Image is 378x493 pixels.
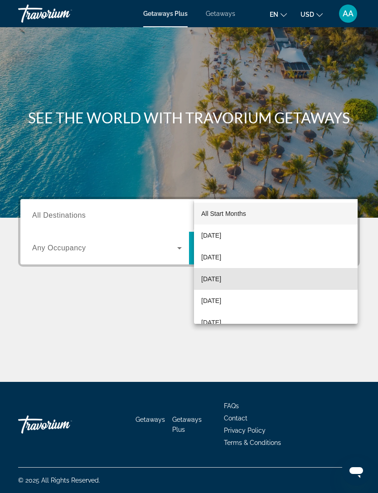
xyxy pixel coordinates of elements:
span: [DATE] [201,252,221,263]
span: [DATE] [201,230,221,241]
span: All Start Months [201,210,246,217]
span: [DATE] [201,295,221,306]
span: [DATE] [201,273,221,284]
span: [DATE] [201,317,221,328]
iframe: Button to launch messaging window [342,457,371,486]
